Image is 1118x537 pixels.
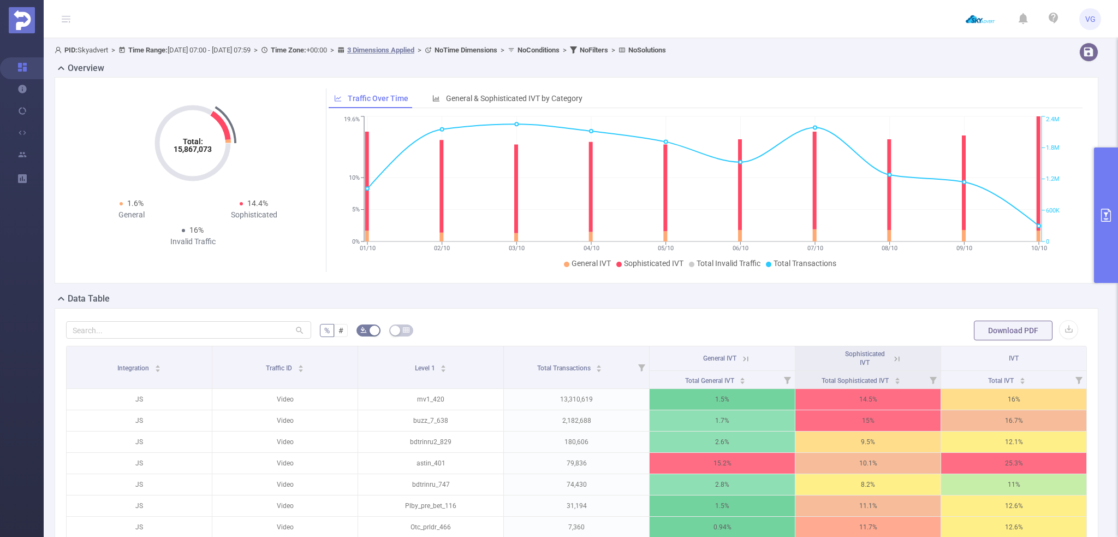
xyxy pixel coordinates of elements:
tspan: 0 [1046,238,1049,245]
p: JS [67,410,212,431]
i: icon: line-chart [334,95,342,102]
p: astin_401 [358,453,503,474]
p: JS [67,474,212,495]
p: Video [212,453,358,474]
img: Protected Media [9,7,35,33]
p: 10.1% [795,453,941,474]
tspan: Total: [183,137,203,146]
p: Video [212,495,358,516]
p: 31,194 [504,495,649,516]
p: Video [212,432,358,452]
span: % [324,326,330,335]
tspan: 1.2M [1046,176,1060,183]
p: buzz_7_638 [358,410,503,431]
i: Filter menu [780,371,795,388]
i: Filter menu [1071,371,1086,388]
p: 74,430 [504,474,649,495]
tspan: 600K [1046,207,1060,214]
span: General & Sophisticated IVT by Category [446,94,582,103]
div: Sophisticated [193,209,315,221]
i: icon: caret-up [154,363,160,367]
tspan: 05/10 [658,245,674,252]
span: General IVT [572,259,611,268]
i: Filter menu [925,371,941,388]
tspan: 15,867,073 [174,145,212,154]
tspan: 10% [349,174,360,181]
b: No Conditions [518,46,560,54]
b: PID: [64,46,78,54]
p: 1.7% [650,410,795,431]
span: Total General IVT [685,377,736,385]
p: 16% [941,389,1086,410]
b: No Filters [580,46,608,54]
i: icon: user [55,46,64,54]
i: icon: caret-down [441,368,447,371]
span: > [414,46,425,54]
p: Plby_pre_bet_116 [358,495,503,516]
span: > [251,46,261,54]
p: JS [67,432,212,452]
u: 3 Dimensions Applied [347,46,414,54]
i: icon: bar-chart [432,95,440,102]
i: icon: caret-down [298,368,304,371]
p: 16.7% [941,410,1086,431]
input: Search... [66,321,311,339]
span: IVT [1009,355,1019,362]
i: Filter menu [634,346,649,388]
p: JS [67,495,212,516]
tspan: 02/10 [434,245,450,252]
span: > [327,46,337,54]
i: icon: caret-up [740,376,746,379]
div: Sort [894,376,901,382]
div: Sort [440,363,447,370]
div: Sort [596,363,602,370]
span: Level 1 [415,364,437,372]
p: mv1_420 [358,389,503,410]
tspan: 06/10 [732,245,748,252]
p: 2.6% [650,432,795,452]
i: icon: caret-down [1019,380,1025,383]
p: 1.5% [650,389,795,410]
span: VG [1085,8,1096,30]
p: Video [212,474,358,495]
span: Total Sophisticated IVT [822,377,890,385]
b: Time Zone: [271,46,306,54]
i: icon: bg-colors [360,327,367,333]
span: # [338,326,343,335]
tspan: 19.6% [344,116,360,123]
tspan: 01/10 [359,245,375,252]
i: icon: caret-up [1019,376,1025,379]
tspan: 08/10 [882,245,897,252]
tspan: 0% [352,238,360,245]
p: JS [67,453,212,474]
div: Sort [1019,376,1026,382]
p: 13,310,619 [504,389,649,410]
span: Skyadvert [DATE] 07:00 - [DATE] 07:59 +00:00 [55,46,666,54]
span: 16% [189,226,204,234]
tspan: 07/10 [807,245,823,252]
i: icon: caret-up [298,363,304,367]
tspan: 10/10 [1031,245,1046,252]
h2: Data Table [68,292,110,305]
i: icon: table [403,327,409,333]
i: icon: caret-up [596,363,602,367]
tspan: 1.8M [1046,144,1060,151]
p: 14.5% [795,389,941,410]
span: > [497,46,508,54]
i: icon: caret-down [154,368,160,371]
p: 15% [795,410,941,431]
span: Traffic Over Time [348,94,408,103]
span: > [608,46,619,54]
p: JS [67,389,212,410]
b: No Time Dimensions [435,46,497,54]
span: Sophisticated IVT [624,259,683,268]
span: 14.4% [247,199,268,208]
span: Sophisticated IVT [845,350,885,367]
p: 12.6% [941,495,1086,516]
p: 9.5% [795,432,941,452]
i: icon: caret-down [596,368,602,371]
span: Total IVT [988,377,1015,385]
div: Invalid Traffic [132,236,254,247]
p: 11.1% [795,495,941,516]
p: Video [212,389,358,410]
